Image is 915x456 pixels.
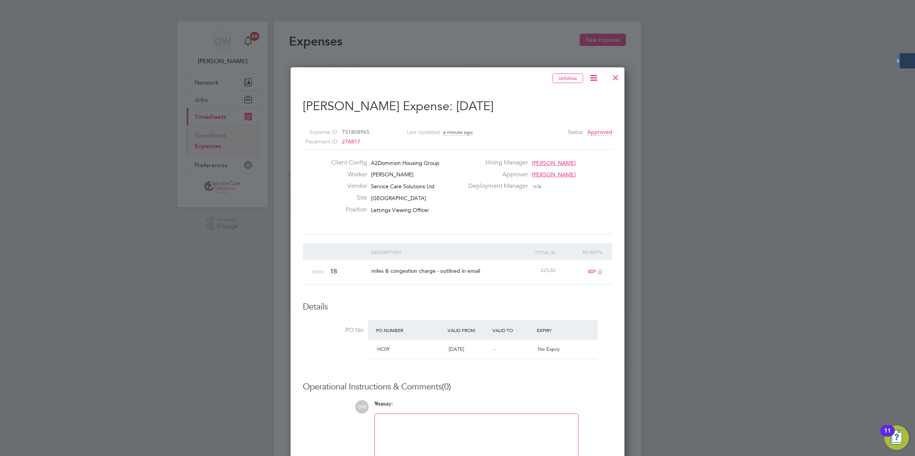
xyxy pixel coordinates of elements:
span: 223.60 [541,267,556,274]
span: Lettings Viewing Officer [371,207,429,213]
span: [DATE] [449,346,464,352]
label: PO No [303,326,363,334]
span: A2Dominion Housing Group [371,160,440,166]
span: HC09 [377,346,389,352]
span: [PERSON_NAME] [371,171,413,178]
span: n/a [533,183,541,190]
span: Service Care Solutions Ltd [371,183,435,190]
div: Receipts [557,243,605,261]
div: Valid To [490,323,535,337]
span: TS1808965 [342,129,369,135]
label: Site [325,194,367,202]
label: Placement ID [293,137,337,147]
div: 11 [884,431,891,441]
label: Position [325,206,367,214]
span: Approved [587,129,612,136]
div: PO Number [374,323,446,337]
span: Mon [312,269,324,275]
span: No Expiry [538,346,560,352]
button: Open Resource Center, 11 new notifications [884,425,909,450]
span: (0) [442,381,451,392]
span: - [493,346,495,352]
span: [PERSON_NAME] [532,160,576,166]
div: Description [369,243,511,261]
span: You [374,401,384,407]
label: Status [568,127,583,137]
div: Expiry [535,323,580,337]
label: Deployment Manager [464,182,528,190]
label: Hiring Manager [464,159,528,167]
span: miles & congestion charge - outlined in email [371,267,480,274]
span: 18 [330,267,337,275]
label: Client Config [325,159,367,167]
span: GW [355,400,369,414]
div: Valid From [446,323,490,337]
span: a minute ago [443,129,473,136]
button: Unfollow [552,73,583,83]
span: [PERSON_NAME] [532,171,576,178]
h3: Operational Instructions & Comments [303,381,612,392]
span: [GEOGRAPHIC_DATA] [371,195,426,202]
label: Worker [325,171,367,179]
div: Total (£) [510,243,557,261]
div: say: [374,400,578,414]
h2: [PERSON_NAME] Expense: [303,98,612,114]
label: Expense ID [293,127,337,137]
span: [DATE] [456,99,493,114]
i: 0 [597,269,603,275]
label: Vendor [325,182,367,190]
h3: Details [303,301,612,313]
label: Last Updated [396,127,440,137]
label: Approver [464,171,528,179]
span: 276817 [342,138,360,145]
